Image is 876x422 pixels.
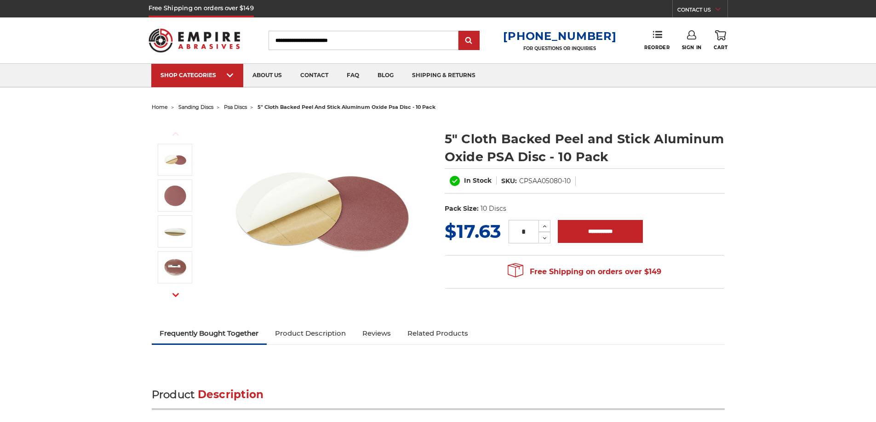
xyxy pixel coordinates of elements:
[164,256,187,279] img: clothed backed AOX PSA - 10 Pack
[714,30,727,51] a: Cart
[267,323,354,343] a: Product Description
[149,23,240,58] img: Empire Abrasives
[368,64,403,87] a: blog
[464,176,492,185] span: In Stock
[230,120,414,304] img: 5 inch Aluminum Oxide PSA Sanding Disc with Cloth Backing
[164,148,187,171] img: 5 inch Aluminum Oxide PSA Sanding Disc with Cloth Backing
[224,104,247,110] a: psa discs
[714,45,727,51] span: Cart
[460,32,478,50] input: Submit
[164,220,187,243] img: sticky backed sanding disc
[399,323,476,343] a: Related Products
[198,388,264,401] span: Description
[165,285,187,305] button: Next
[160,72,234,79] div: SHOP CATEGORIES
[481,204,506,214] dd: 10 Discs
[178,104,213,110] a: sanding discs
[338,64,368,87] a: faq
[165,124,187,144] button: Previous
[164,184,187,207] img: peel and stick psa aluminum oxide disc
[501,176,517,186] dt: SKU:
[354,323,399,343] a: Reviews
[445,130,725,166] h1: 5" Cloth Backed Peel and Stick Aluminum Oxide PSA Disc - 10 Pack
[258,104,435,110] span: 5" cloth backed peel and stick aluminum oxide psa disc - 10 pack
[403,64,485,87] a: shipping & returns
[243,64,291,87] a: about us
[503,29,616,43] a: [PHONE_NUMBER]
[508,263,661,281] span: Free Shipping on orders over $149
[445,220,501,242] span: $17.63
[152,323,267,343] a: Frequently Bought Together
[445,204,479,214] dt: Pack Size:
[519,176,571,186] dd: CPSAA05080-10
[152,104,168,110] a: home
[152,388,195,401] span: Product
[644,45,670,51] span: Reorder
[644,30,670,50] a: Reorder
[291,64,338,87] a: contact
[677,5,727,17] a: CONTACT US
[682,45,702,51] span: Sign In
[503,45,616,51] p: FOR QUESTIONS OR INQUIRIES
